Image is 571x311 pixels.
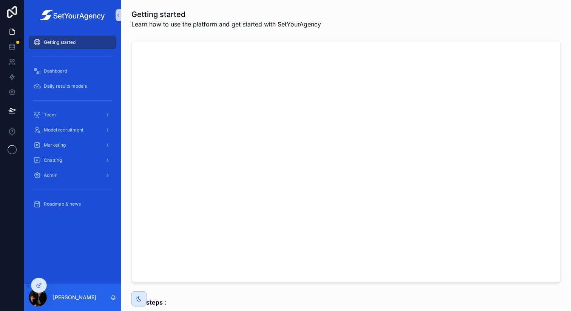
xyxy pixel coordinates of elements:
strong: First steps : [131,299,166,306]
span: Model recruitment [44,127,83,133]
a: Roadmap & news [29,197,116,211]
span: Daily results models [44,83,87,89]
h1: Getting started [131,9,321,20]
a: Marketing [29,138,116,152]
a: Getting started [29,36,116,49]
img: App logo [29,10,116,20]
span: Team [44,112,56,118]
a: Daily results models [29,79,116,93]
div: scrollable content [24,30,121,221]
span: Learn how to use the platform and get started with SetYourAgency [131,20,321,29]
span: Dashboard [44,68,67,74]
span: Marketing [44,142,66,148]
span: Getting started [44,39,76,45]
span: Admin [44,172,57,178]
p: [PERSON_NAME] [53,294,96,301]
a: Model recruitment [29,123,116,137]
a: Chatting [29,153,116,167]
span: Chatting [44,157,62,163]
a: Dashboard [29,64,116,78]
a: Team [29,108,116,122]
a: Admin [29,169,116,182]
span: Roadmap & news [44,201,81,207]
